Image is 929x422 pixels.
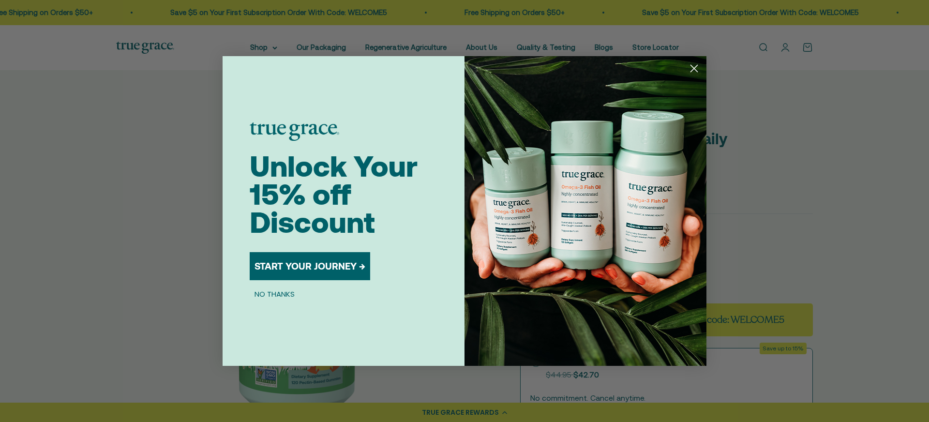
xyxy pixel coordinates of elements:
[250,150,418,239] span: Unlock Your 15% off Discount
[464,56,706,366] img: 098727d5-50f8-4f9b-9554-844bb8da1403.jpeg
[250,122,339,141] img: logo placeholder
[250,252,370,280] button: START YOUR JOURNEY →
[686,60,703,77] button: Close dialog
[250,288,300,300] button: NO THANKS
